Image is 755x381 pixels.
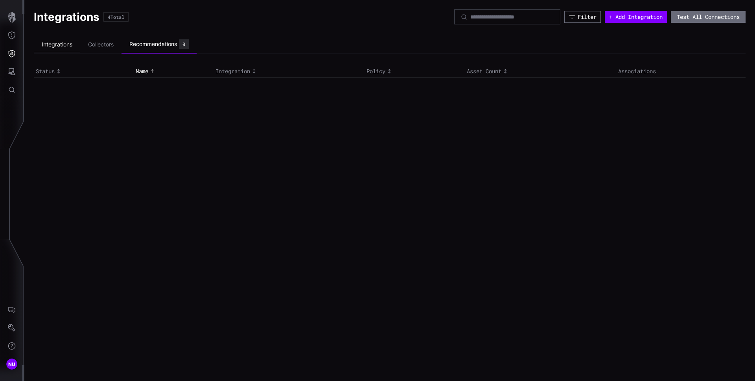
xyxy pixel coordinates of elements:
[366,68,462,75] div: Toggle sort direction
[605,11,667,23] button: + Add Integration
[671,11,746,23] button: Test All Connections
[36,68,132,75] div: Toggle sort direction
[108,15,124,19] div: 4 Total
[616,66,746,77] th: Associations
[182,42,185,46] div: 0
[129,41,177,48] div: Recommendations
[34,37,80,52] li: Integrations
[80,37,122,52] li: Collectors
[564,11,601,23] button: Filter
[215,68,363,75] div: Toggle sort direction
[0,355,23,373] button: NU
[34,10,99,24] h1: Integrations
[8,360,16,368] span: NU
[136,68,211,75] div: Toggle sort direction
[578,13,597,20] div: Filter
[467,68,614,75] div: Toggle sort direction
